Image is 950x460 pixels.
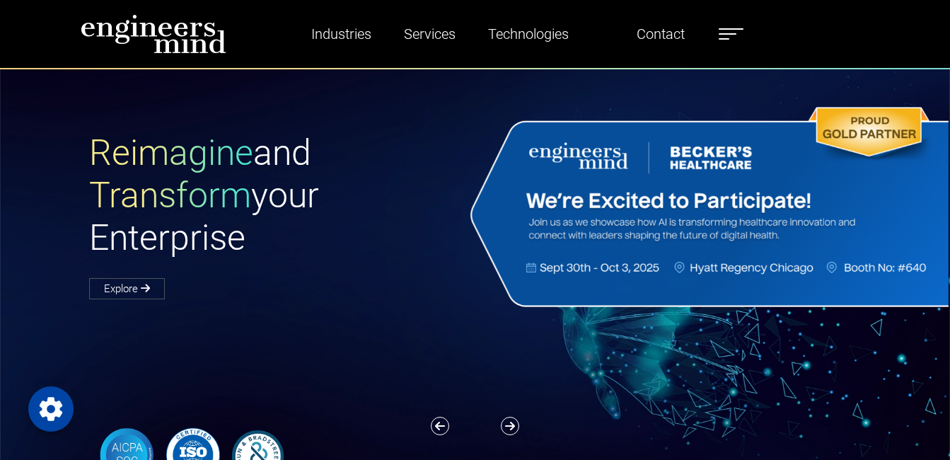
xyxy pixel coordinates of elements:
a: Technologies [482,18,574,50]
a: Explore [89,278,165,299]
h1: and your Enterprise [89,132,475,259]
img: Website Banner [465,103,949,311]
a: Industries [306,18,377,50]
span: Transform [89,175,251,216]
img: logo [81,14,226,54]
a: Services [398,18,461,50]
a: Contact [631,18,690,50]
span: Reimagine [89,132,253,173]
